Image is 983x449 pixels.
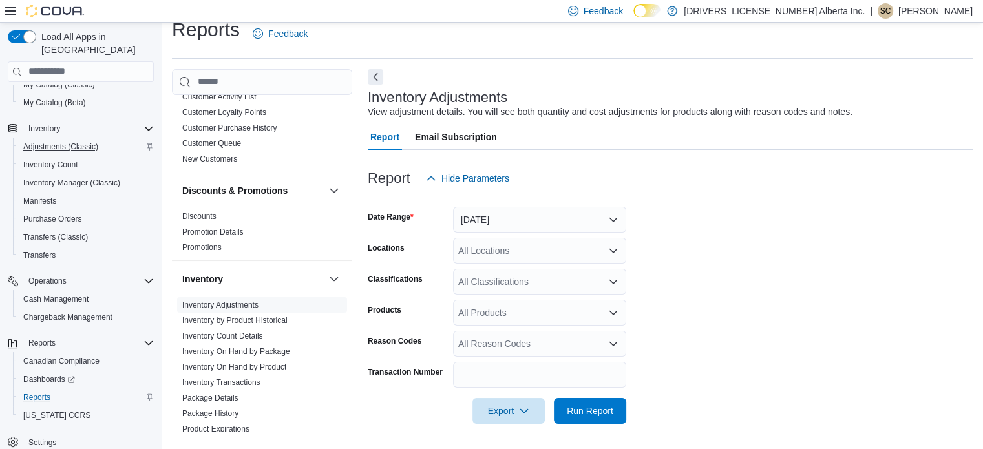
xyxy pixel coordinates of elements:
[182,424,249,433] a: Product Expirations
[3,334,159,352] button: Reports
[182,273,223,286] h3: Inventory
[368,367,443,377] label: Transaction Number
[23,335,154,351] span: Reports
[18,77,100,92] a: My Catalog (Classic)
[23,312,112,322] span: Chargeback Management
[23,273,154,289] span: Operations
[368,243,405,253] label: Locations
[28,338,56,348] span: Reports
[28,276,67,286] span: Operations
[182,377,260,388] span: Inventory Transactions
[370,124,399,150] span: Report
[23,121,65,136] button: Inventory
[182,227,244,236] a: Promotion Details
[13,370,159,388] a: Dashboards
[28,123,60,134] span: Inventory
[26,5,84,17] img: Cova
[18,309,154,325] span: Chargeback Management
[182,184,288,197] h3: Discounts & Promotions
[182,227,244,237] span: Promotion Details
[13,76,159,94] button: My Catalog (Classic)
[13,406,159,424] button: [US_STATE] CCRS
[182,347,290,356] a: Inventory On Hand by Package
[368,69,383,85] button: Next
[326,183,342,198] button: Discounts & Promotions
[23,160,78,170] span: Inventory Count
[554,398,626,424] button: Run Report
[18,247,154,263] span: Transfers
[182,184,324,197] button: Discounts & Promotions
[182,154,237,163] a: New Customers
[182,315,288,326] span: Inventory by Product Historical
[23,232,88,242] span: Transfers (Classic)
[18,95,154,110] span: My Catalog (Beta)
[898,3,973,19] p: [PERSON_NAME]
[23,250,56,260] span: Transfers
[18,139,154,154] span: Adjustments (Classic)
[13,246,159,264] button: Transfers
[182,393,238,403] span: Package Details
[182,331,263,341] span: Inventory Count Details
[633,17,634,18] span: Dark Mode
[182,378,260,387] a: Inventory Transactions
[18,211,87,227] a: Purchase Orders
[182,138,241,149] span: Customer Queue
[23,141,98,152] span: Adjustments (Classic)
[182,362,286,371] a: Inventory On Hand by Product
[18,77,154,92] span: My Catalog (Classic)
[870,3,872,19] p: |
[18,390,154,405] span: Reports
[182,408,238,419] span: Package History
[182,211,217,222] span: Discounts
[23,214,82,224] span: Purchase Orders
[182,331,263,340] a: Inventory Count Details
[368,90,507,105] h3: Inventory Adjustments
[415,124,497,150] span: Email Subscription
[182,273,324,286] button: Inventory
[878,3,893,19] div: Shelley Crossman
[182,242,222,253] span: Promotions
[172,209,352,260] div: Discounts & Promotions
[182,107,266,118] span: Customer Loyalty Points
[182,300,259,310] span: Inventory Adjustments
[633,4,661,17] input: Dark Mode
[368,336,421,346] label: Reason Codes
[421,165,514,191] button: Hide Parameters
[18,247,61,263] a: Transfers
[182,212,217,221] a: Discounts
[18,193,61,209] a: Manifests
[23,356,100,366] span: Canadian Compliance
[608,245,618,256] button: Open list of options
[23,98,86,108] span: My Catalog (Beta)
[172,89,352,172] div: Customer
[326,271,342,287] button: Inventory
[13,290,159,308] button: Cash Management
[248,21,313,47] a: Feedback
[23,178,120,188] span: Inventory Manager (Classic)
[268,27,308,40] span: Feedback
[368,171,410,186] h3: Report
[182,92,257,102] span: Customer Activity List
[18,175,154,191] span: Inventory Manager (Classic)
[18,229,154,245] span: Transfers (Classic)
[182,424,249,434] span: Product Expirations
[13,210,159,228] button: Purchase Orders
[182,92,257,101] a: Customer Activity List
[23,294,89,304] span: Cash Management
[18,309,118,325] a: Chargeback Management
[23,410,90,421] span: [US_STATE] CCRS
[28,437,56,448] span: Settings
[182,362,286,372] span: Inventory On Hand by Product
[182,300,259,309] a: Inventory Adjustments
[13,138,159,156] button: Adjustments (Classic)
[18,193,154,209] span: Manifests
[18,157,83,172] a: Inventory Count
[13,308,159,326] button: Chargeback Management
[182,123,277,132] a: Customer Purchase History
[18,175,125,191] a: Inventory Manager (Classic)
[18,353,154,369] span: Canadian Compliance
[18,95,91,110] a: My Catalog (Beta)
[18,229,93,245] a: Transfers (Classic)
[567,404,613,417] span: Run Report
